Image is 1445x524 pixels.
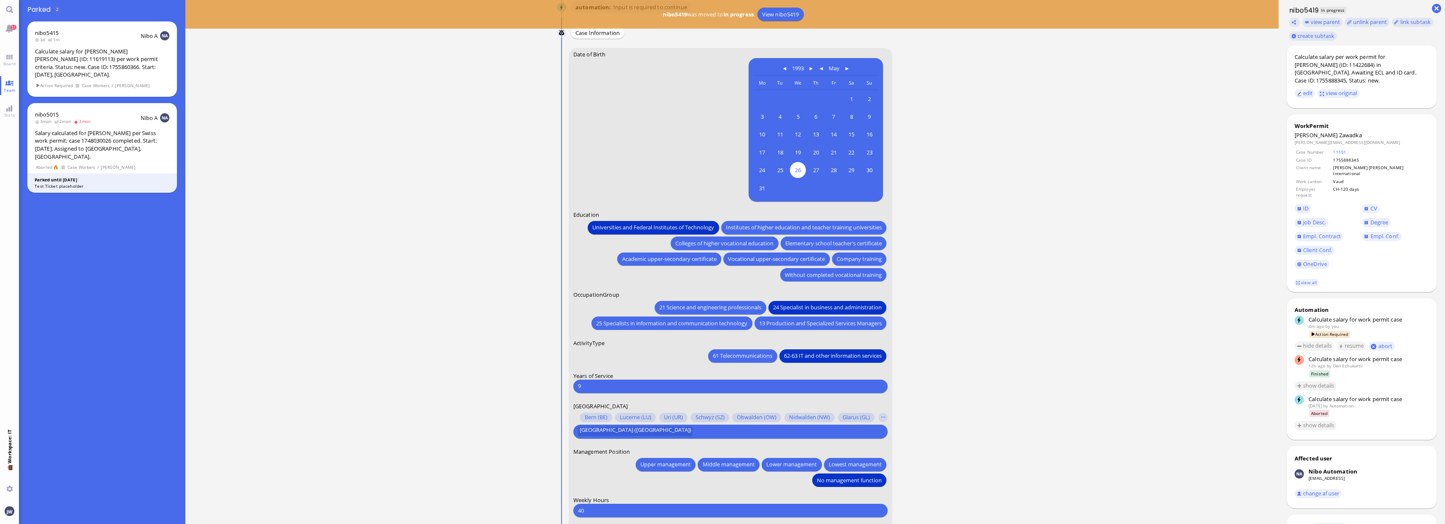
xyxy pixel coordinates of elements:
span: [PERSON_NAME] [115,82,150,89]
td: Case Number [1295,149,1332,155]
task-group-action-menu: link subtask [1392,18,1433,27]
a: Job Desc. [1295,218,1328,227]
button: May 2, 1993 [860,90,878,108]
a: CV [1362,204,1380,213]
button: May 19, 1993 [789,144,807,161]
span: 3mon [74,118,93,124]
span: Stats [2,112,17,118]
button: May 7, 1993 [824,108,842,125]
button: Colleges of higher vocational education [671,237,778,250]
a: Empl. Contract [1295,232,1343,241]
button: May 8, 1993 [843,108,860,125]
div: Calculate salary for work permit case [1309,395,1429,403]
a: Client Conf. [1295,246,1335,255]
span: 25 Specialists in information and communication technology [596,319,747,328]
button: 62-63 IT and other information services [779,349,886,363]
button: May 13, 1993 [807,126,824,144]
span: 26 [790,162,806,178]
span: 18 [772,144,788,160]
span: 31 [754,180,770,196]
button: No management function [812,473,886,487]
span: We [795,80,801,86]
button: Uri (UR) [659,413,687,422]
a: [EMAIL_ADDRESS] [1309,475,1345,481]
img: Nibo Automation [1295,469,1304,479]
span: 9 [861,109,877,125]
button: Glarus (GL) [838,413,874,422]
span: Upper management [640,460,690,469]
span: 12h ago [1309,363,1325,369]
button: May 25, 1993 [771,161,789,179]
span: Vocational upper-secondary certificate [728,255,825,263]
span: Bern (BE) [584,415,607,421]
span: Case Workers [67,164,96,171]
div: Parked until [DATE] [35,177,170,183]
span: 30 [861,162,877,178]
button: edit [1295,89,1315,98]
span: 25 [772,162,788,178]
span: Obwalden (OW) [737,415,776,421]
span: OccupationGroup [573,291,619,298]
div: Nibo Automation [1309,468,1357,475]
button: May 17, 1993 [753,144,771,161]
span: 20 [808,144,824,160]
span: Degree [1370,218,1389,226]
button: May 15, 1993 [843,126,860,144]
button: hide details [1295,341,1334,351]
button: Lowest management [824,458,886,471]
span: Zawadka [1339,131,1362,139]
span: Tu [777,80,783,86]
span: Elementary school teacher's certificate [785,239,882,248]
span: 24 Specialist in business and administration [773,303,882,312]
a: Empl. Conf. [1362,232,1402,241]
span: No management function [817,476,882,485]
td: Case ID [1295,157,1332,163]
span: Sa [849,80,854,86]
span: 11 [772,127,788,143]
button: view parent [1302,18,1343,27]
span: 4m ago [1309,323,1324,329]
span: 22 [843,144,859,160]
div: Affected user [1295,455,1333,462]
span: Without completed vocational training [785,271,882,279]
div: Test Ticket placeholder [35,183,170,189]
button: May 22, 1993 [843,144,860,161]
button: show details [1295,421,1337,430]
span: ID [1303,205,1309,212]
span: Parked [27,5,54,14]
span: jakob.wendel@bluelakelegal.com [1332,323,1339,329]
button: May 23, 1993 [860,144,878,161]
span: CV [1370,205,1377,212]
span: 2mon [54,118,74,124]
button: May 12, 1993 [789,126,807,144]
div: Case Information [571,27,624,39]
span: 24 [754,162,770,178]
span: Client Conf. [1303,246,1333,254]
img: You [5,506,14,516]
span: nibo5415 [35,29,59,37]
span: by [1325,323,1330,329]
button: May 26, 1993 [789,161,807,179]
span: 23 [861,144,877,160]
span: Schwyz (SZ) [695,415,724,421]
span: Date of Birth [573,51,606,58]
span: den.ezhukattil@bluelakelegal.com [1333,363,1363,369]
span: Empl. Conf. [1370,232,1399,240]
span: Education [573,211,599,218]
button: Lucerne (LU) [615,413,656,422]
span: 5 [790,109,806,125]
span: Action Required [35,82,73,89]
button: May 3, 1993 [753,108,771,125]
button: Nidwalden (NW) [784,413,835,422]
span: Uri (UR) [664,415,683,421]
span: Nidwalden (NW) [789,415,830,421]
span: Aborted [35,164,52,171]
button: show details [1295,381,1337,391]
span: 6 [808,109,824,125]
img: NA [160,113,169,122]
span: [GEOGRAPHIC_DATA] [573,402,628,410]
button: May 29, 1993 [843,161,860,179]
td: Employer request [1295,186,1332,199]
button: May 18, 1993 [771,144,789,161]
span: Middle management [702,460,755,469]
